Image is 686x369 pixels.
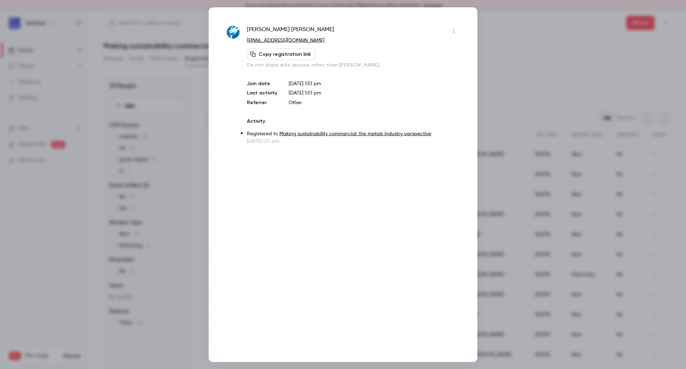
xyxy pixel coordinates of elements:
[289,90,321,95] span: [DATE] 1:51 pm
[279,131,431,136] a: Making sustainability commercial: the metals industry perspective
[289,99,459,106] p: Other
[247,48,315,60] button: Copy registration link
[247,80,277,87] p: Join date
[247,38,324,43] a: [EMAIL_ADDRESS][DOMAIN_NAME]
[227,26,240,39] img: tcb.org
[247,137,459,145] p: [DATE] 1:51 pm
[247,89,277,97] p: Last activity
[289,80,459,87] p: [DATE] 1:51 pm
[247,99,277,106] p: Referrer
[247,61,459,68] p: Do not share with anyone other than [PERSON_NAME]
[247,25,334,37] span: [PERSON_NAME] [PERSON_NAME]
[247,117,459,125] p: Activity
[247,130,459,137] p: Registered to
